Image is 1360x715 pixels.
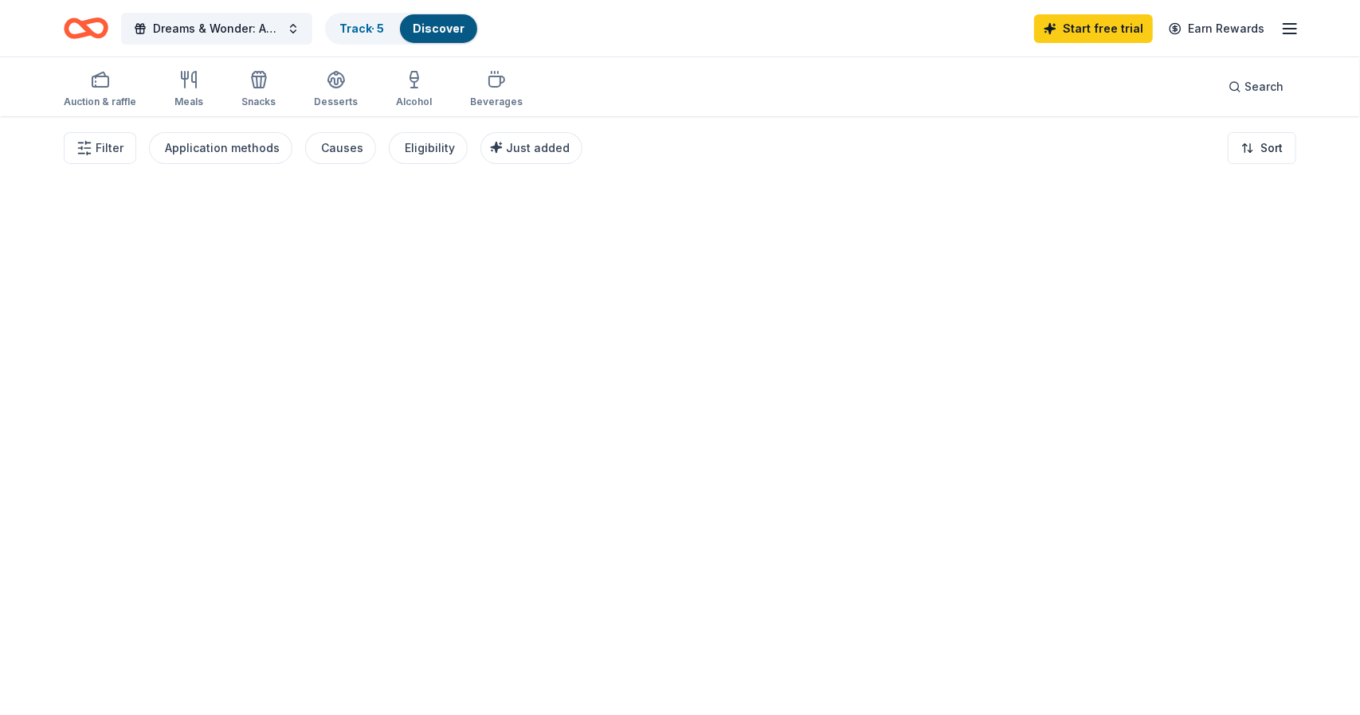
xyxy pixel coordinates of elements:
a: Start free trial [1034,14,1153,43]
div: Auction & raffle [64,96,136,108]
button: Application methods [149,132,292,164]
button: Search [1216,71,1296,103]
div: Meals [174,96,203,108]
div: Snacks [241,96,276,108]
button: Meals [174,64,203,116]
a: Home [64,10,108,47]
div: Alcohol [396,96,432,108]
button: Auction & raffle [64,64,136,116]
a: Track· 5 [339,21,384,35]
div: Desserts [314,96,358,108]
div: Beverages [470,96,523,108]
button: Eligibility [389,132,468,164]
span: Search [1244,77,1284,96]
button: Track· 5Discover [325,13,479,45]
div: Causes [321,139,363,158]
button: Just added [480,132,582,164]
span: Sort [1260,139,1283,158]
span: Filter [96,139,123,158]
button: Filter [64,132,136,164]
a: Earn Rewards [1159,14,1274,43]
span: Dreams & Wonder: An Evening Celebrating a Champion of Dreams in a Haunted Speakeasy [153,19,280,38]
a: Discover [413,21,464,35]
button: Alcohol [396,64,432,116]
button: Snacks [241,64,276,116]
div: Eligibility [405,139,455,158]
button: Causes [305,132,376,164]
button: Sort [1228,132,1296,164]
button: Beverages [470,64,523,116]
div: Application methods [165,139,280,158]
button: Dreams & Wonder: An Evening Celebrating a Champion of Dreams in a Haunted Speakeasy [121,13,312,45]
span: Just added [506,141,570,154]
button: Desserts [314,64,358,116]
